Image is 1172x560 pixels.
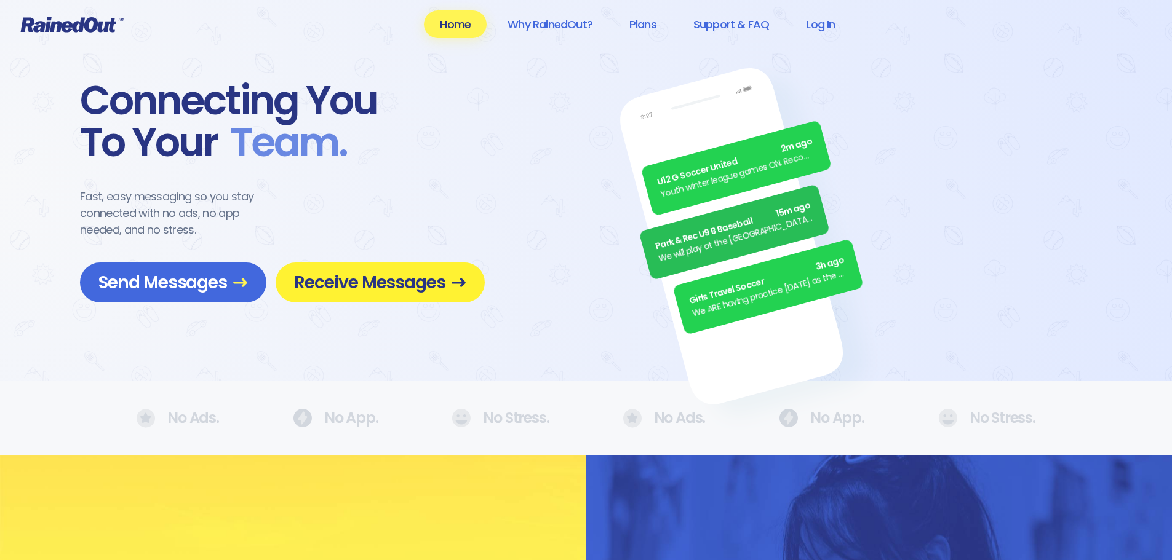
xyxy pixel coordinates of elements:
span: 2m ago [779,135,814,156]
a: Home [424,10,487,38]
img: No Ads. [623,409,642,428]
div: Girls Travel Soccer [688,254,846,308]
div: No App. [779,409,864,427]
div: We will play at the [GEOGRAPHIC_DATA]. Wear white, be at the field by 5pm. [657,211,815,266]
img: No Ads. [452,409,471,427]
a: Receive Messages [276,262,485,302]
div: No Ads. [137,409,219,428]
img: No Ads. [938,409,957,427]
span: Team . [218,122,347,164]
div: No Ads. [623,409,706,428]
span: 3h ago [814,254,845,274]
div: U12 G Soccer United [656,135,814,189]
a: Log In [790,10,851,38]
div: We ARE having practice [DATE] as the sun is finally out. [691,266,849,320]
img: No Ads. [779,409,798,427]
span: Send Messages [98,272,248,293]
a: Send Messages [80,262,266,302]
img: No Ads. [293,409,312,427]
div: No App. [293,409,378,427]
span: Receive Messages [294,272,466,293]
div: Connecting You To Your [80,80,485,164]
a: Why RainedOut? [492,10,608,38]
div: No Stress. [938,409,1035,427]
a: Plans [613,10,672,38]
div: Fast, easy messaging so you stay connected with no ads, no app needed, and no stress. [80,188,277,238]
img: No Ads. [137,409,155,428]
div: Park & Rec U9 B Baseball [654,199,812,253]
span: 15m ago [775,199,811,221]
div: No Stress. [452,409,549,427]
div: Youth winter league games ON. Recommend running shoes/sneakers for players as option for footwear. [660,148,818,202]
a: Support & FAQ [677,10,785,38]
